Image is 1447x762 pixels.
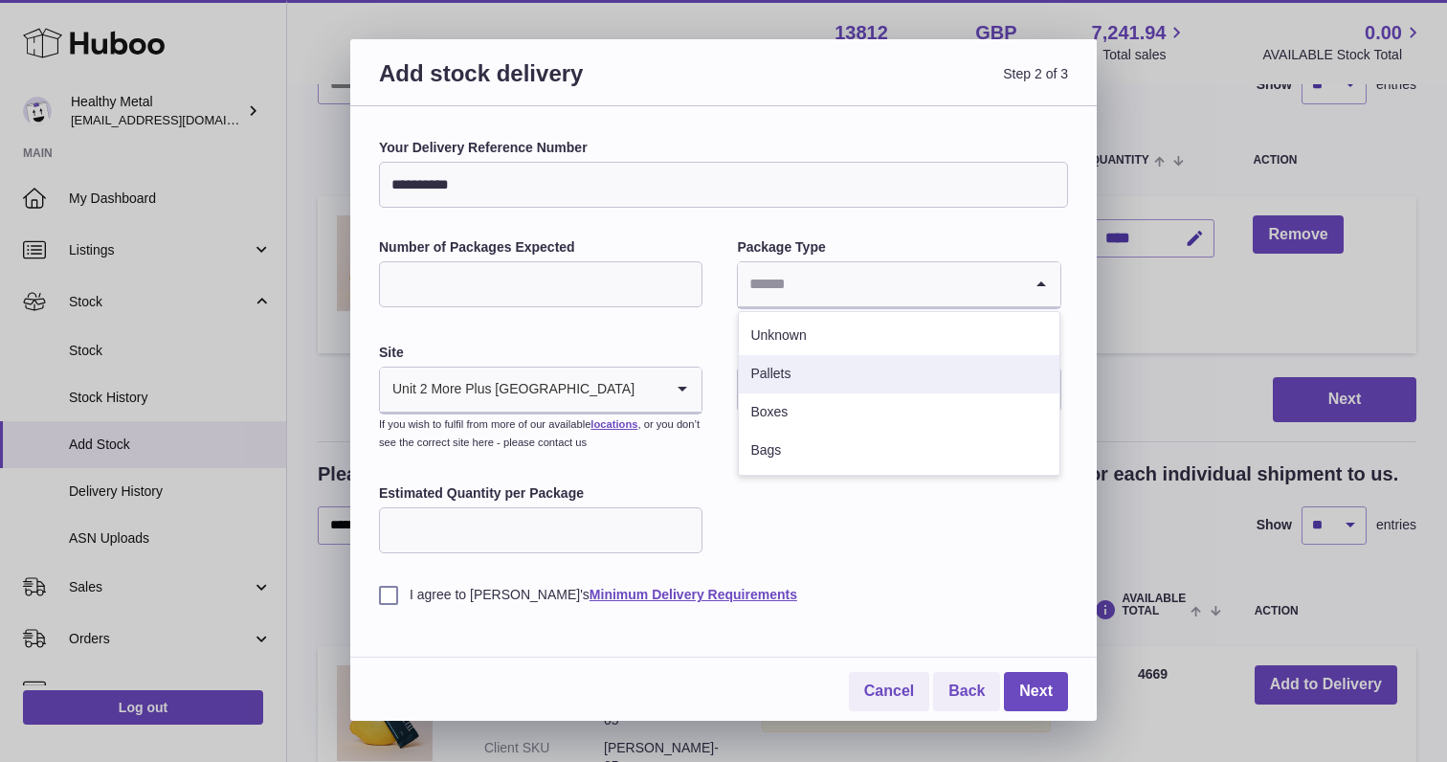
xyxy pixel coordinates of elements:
label: Your Delivery Reference Number [379,139,1068,157]
input: Search for option [738,262,1021,306]
li: Pallets [739,355,1058,393]
label: Expected Delivery Date [737,344,1060,362]
label: Site [379,344,702,362]
small: If you wish to fulfil from more of our available , or you don’t see the correct site here - pleas... [379,418,700,448]
li: Bags [739,432,1058,470]
a: Back [933,672,1000,711]
li: Unknown [739,317,1058,355]
span: Unit 2 More Plus [GEOGRAPHIC_DATA] [380,368,635,412]
input: Search for option [635,368,663,412]
li: Boxes [739,393,1058,432]
label: Package Type [737,238,1060,257]
label: Number of Packages Expected [379,238,702,257]
span: Step 2 of 3 [723,58,1068,111]
a: Next [1004,672,1068,711]
a: Cancel [849,672,929,711]
label: Estimated Quantity per Package [379,484,702,503]
h3: Add stock delivery [379,58,723,111]
label: I agree to [PERSON_NAME]'s [379,586,1068,604]
a: Minimum Delivery Requirements [590,587,797,602]
div: Search for option [738,262,1059,308]
div: Search for option [380,368,701,414]
a: locations [590,418,637,430]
